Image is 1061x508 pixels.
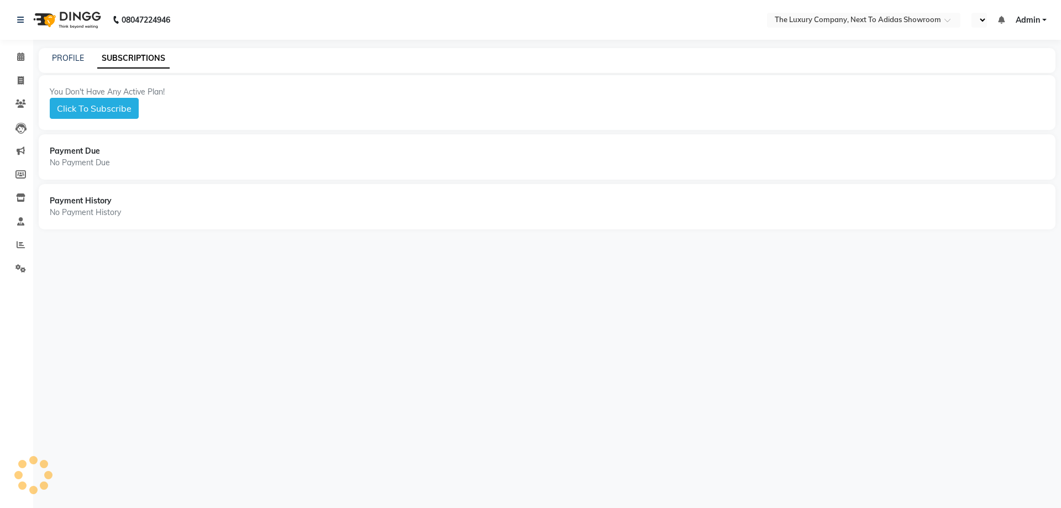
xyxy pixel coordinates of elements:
div: Payment Due [50,145,1044,157]
div: No Payment History [50,207,1044,218]
div: You Don't Have Any Active Plan! [50,86,1044,98]
div: No Payment Due [50,157,1044,169]
b: 08047224946 [122,4,170,35]
span: Admin [1016,14,1040,26]
img: logo [28,4,104,35]
a: SUBSCRIPTIONS [97,49,170,69]
button: Click To Subscribe [50,98,139,119]
div: Payment History [50,195,1044,207]
a: PROFILE [52,53,84,63]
